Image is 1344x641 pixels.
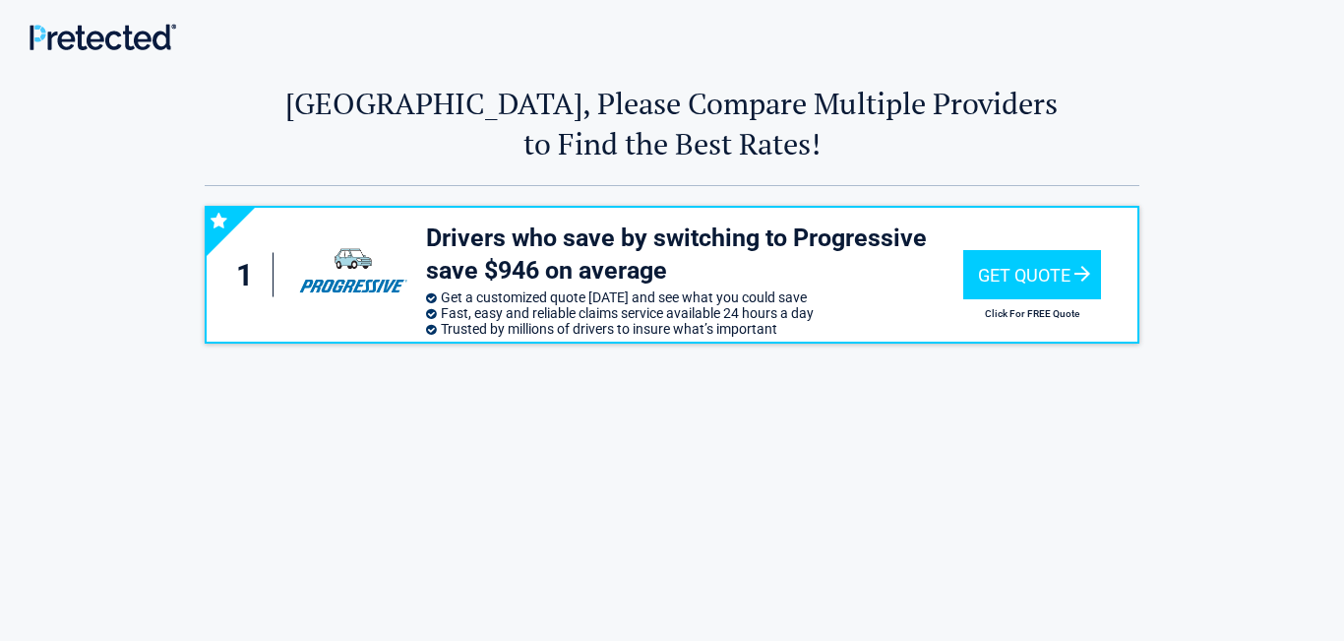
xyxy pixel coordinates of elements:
[290,244,416,305] img: progressive's logo
[226,253,274,297] div: 1
[426,305,963,321] li: Fast, easy and reliable claims service available 24 hours a day
[963,308,1101,319] h2: Click For FREE Quote
[426,289,963,305] li: Get a customized quote [DATE] and see what you could save
[30,24,176,50] img: Main Logo
[426,321,963,337] li: Trusted by millions of drivers to insure what’s important
[205,83,1139,163] h2: [GEOGRAPHIC_DATA], Please Compare Multiple Providers to Find the Best Rates!
[963,250,1101,299] div: Get Quote
[426,223,963,287] h3: Drivers who save by switching to Progressive save $946 on average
